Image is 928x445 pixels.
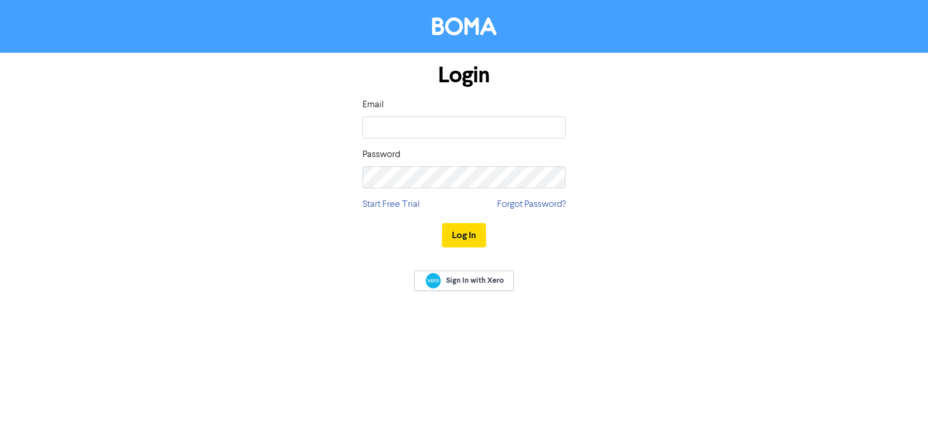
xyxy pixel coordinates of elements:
[426,273,441,289] img: Xero logo
[362,98,384,112] label: Email
[432,17,496,35] img: BOMA Logo
[362,62,565,89] h1: Login
[442,223,486,247] button: Log In
[362,198,420,211] a: Start Free Trial
[497,198,565,211] a: Forgot Password?
[414,271,514,291] a: Sign In with Xero
[362,148,400,162] label: Password
[446,275,504,286] span: Sign In with Xero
